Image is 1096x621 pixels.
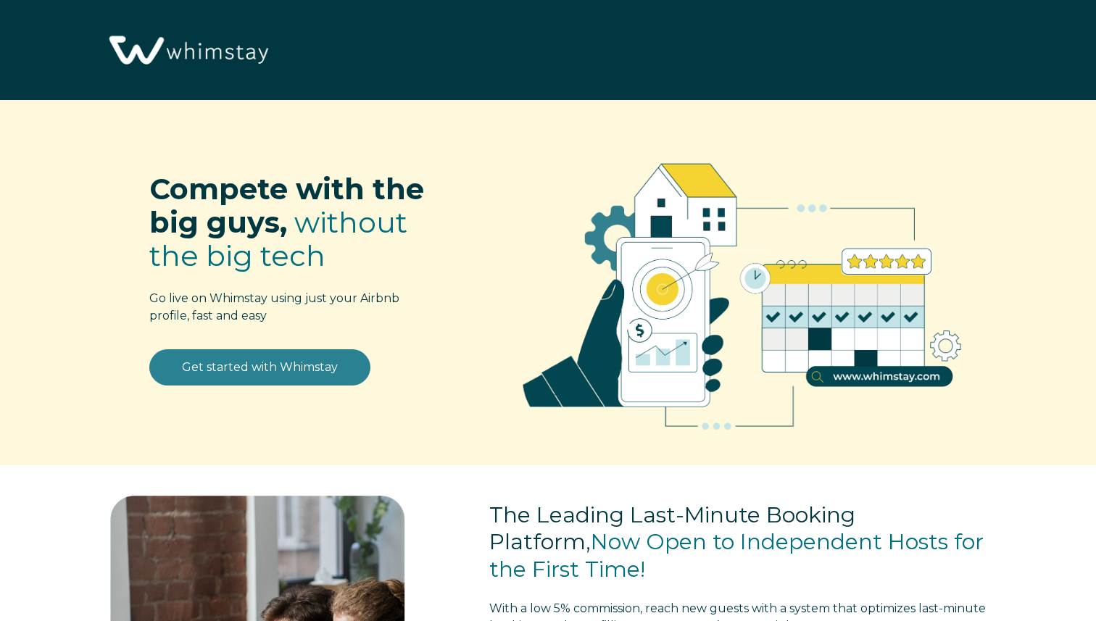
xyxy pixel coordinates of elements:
[149,204,407,273] span: without the big tech
[149,349,370,385] a: Get started with Whimstay
[149,171,424,240] span: Compete with the big guys,
[489,501,855,556] span: The Leading Last-Minute Booking Platform,
[101,7,273,95] img: Whimstay Logo-02 1
[149,291,399,322] span: Go live on Whimstay using just your Airbnb profile, fast and easy
[489,528,984,583] span: Now Open to Independent Hosts for the First Time!
[487,122,997,457] img: RBO Ilustrations-02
